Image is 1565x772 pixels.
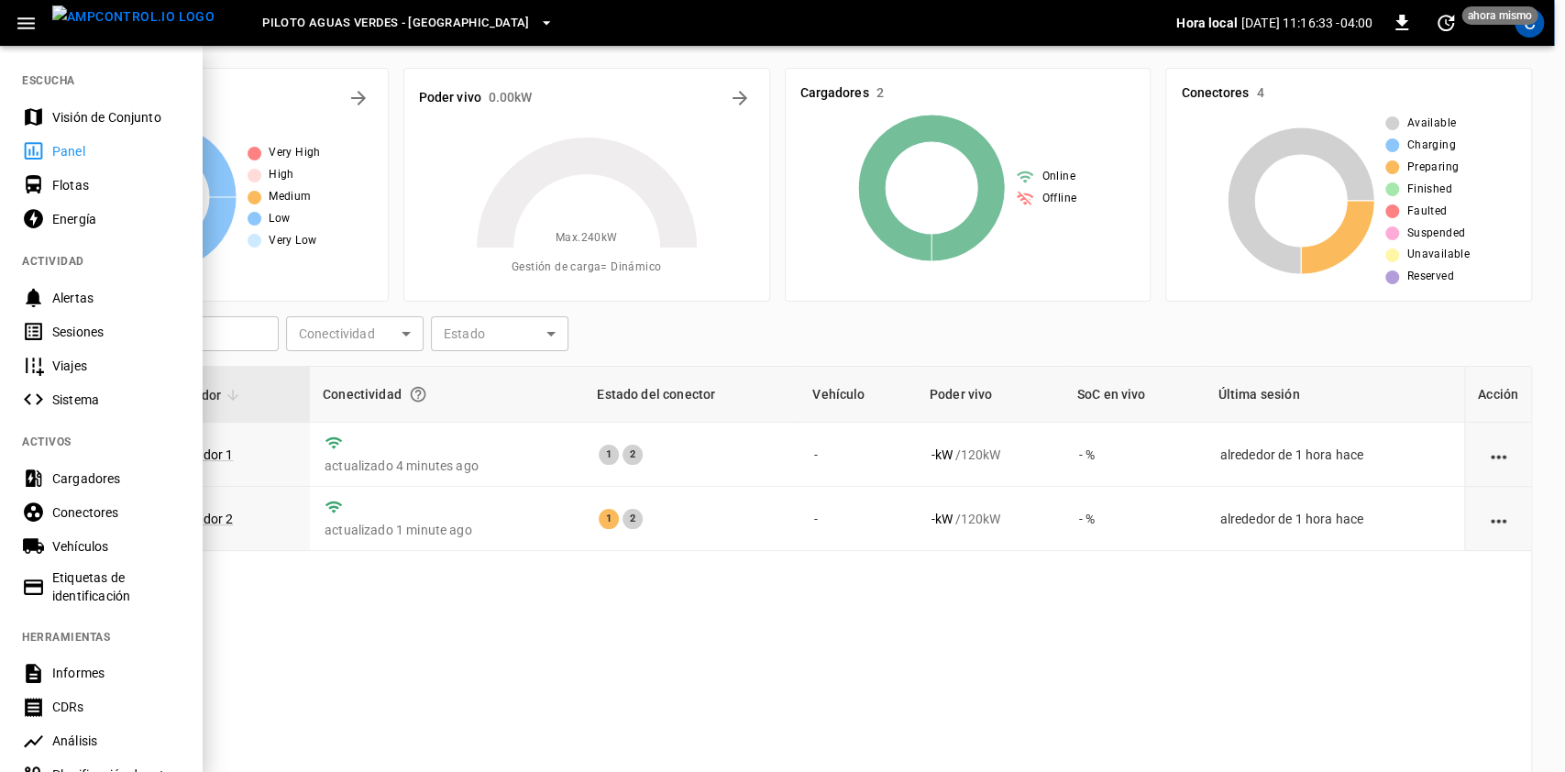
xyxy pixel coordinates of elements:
[52,176,180,194] div: Flotas
[52,664,180,682] div: Informes
[52,732,180,750] div: Análisis
[52,537,180,556] div: Vehículos
[52,323,180,341] div: Sesiones
[52,210,180,228] div: Energía
[1176,14,1238,32] p: Hora local
[52,6,215,28] img: ampcontrol.io logo
[52,142,180,160] div: Panel
[52,568,180,605] div: Etiquetas de identificación
[52,289,180,307] div: Alertas
[52,469,180,488] div: Cargadores
[52,503,180,522] div: Conectores
[1241,14,1372,32] p: [DATE] 11:16:33 -04:00
[52,108,180,127] div: Visión de Conjunto
[1461,6,1537,25] span: ahora mismo
[52,698,180,716] div: CDRs
[52,391,180,409] div: Sistema
[262,13,530,34] span: Piloto Aguas Verdes - [GEOGRAPHIC_DATA]
[1431,8,1460,38] button: set refresh interval
[52,357,180,375] div: Viajes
